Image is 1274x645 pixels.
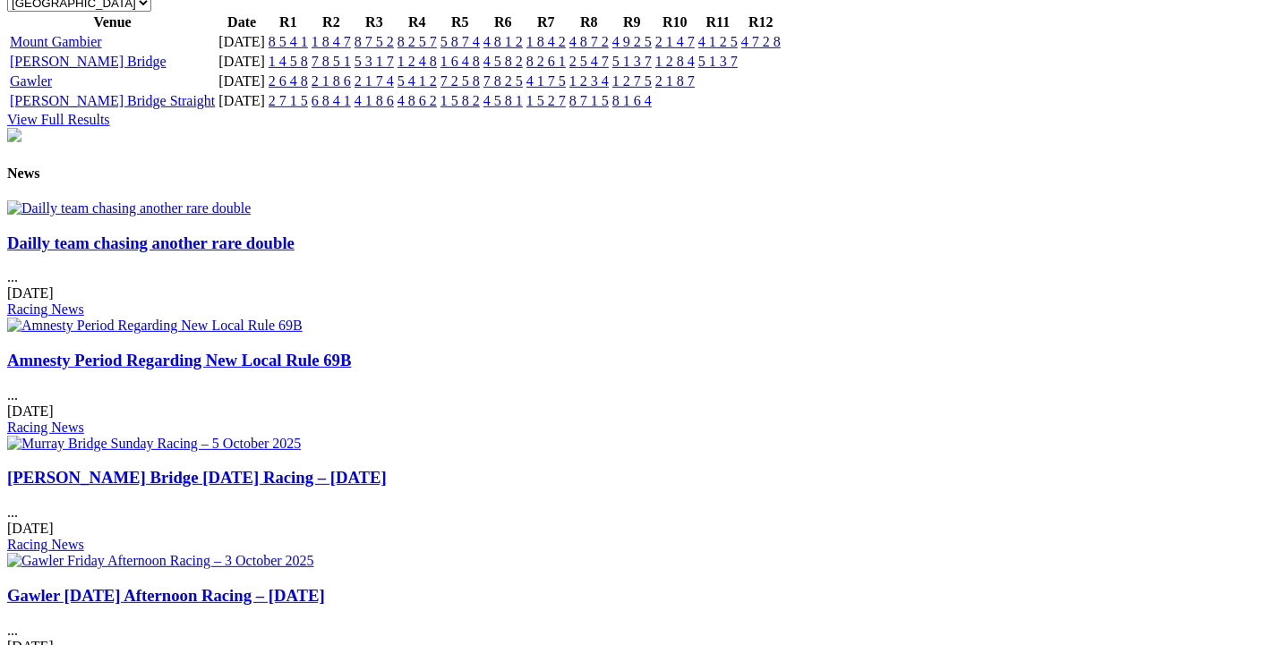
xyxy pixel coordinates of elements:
a: 1 8 4 7 [312,34,351,49]
th: R5 [440,13,481,31]
a: 4 7 2 8 [741,34,781,49]
a: 2 7 1 5 [269,93,308,108]
a: 1 2 4 8 [398,54,437,69]
a: Dailly team chasing another rare double [7,233,295,252]
a: 5 4 1 2 [398,73,437,89]
a: 1 6 4 8 [440,54,480,69]
th: R2 [311,13,352,31]
td: [DATE] [218,33,266,51]
a: 8 2 5 7 [398,34,437,49]
img: Murray Bridge Sunday Racing – 5 October 2025 [7,436,301,452]
a: 8 7 5 2 [355,34,394,49]
a: View Full Results [7,112,110,127]
a: 1 4 5 8 [269,54,308,69]
a: 1 2 8 4 [655,54,695,69]
th: R4 [397,13,438,31]
a: 8 7 1 5 [569,93,609,108]
a: Racing News [7,537,84,552]
div: ... [7,351,1267,436]
th: Date [218,13,266,31]
a: [PERSON_NAME] Bridge [10,54,167,69]
a: 4 1 2 5 [698,34,738,49]
th: R8 [569,13,610,31]
a: 2 1 7 4 [355,73,394,89]
a: [PERSON_NAME] Bridge Straight [10,93,215,108]
span: [DATE] [7,285,54,301]
a: 4 1 8 6 [355,93,394,108]
th: R11 [697,13,739,31]
a: Gawler [10,73,52,89]
a: 1 5 8 2 [440,93,480,108]
span: [DATE] [7,521,54,536]
div: ... [7,468,1267,553]
img: Gawler Friday Afternoon Racing – 3 October 2025 [7,553,314,569]
span: [DATE] [7,403,54,419]
th: Venue [9,13,216,31]
a: 8 5 4 1 [269,34,308,49]
a: 4 8 1 2 [483,34,523,49]
a: 1 2 3 4 [569,73,609,89]
a: 7 8 2 5 [483,73,523,89]
th: R12 [740,13,782,31]
img: Amnesty Period Regarding New Local Rule 69B [7,318,303,334]
th: R9 [611,13,653,31]
a: 4 8 6 2 [398,93,437,108]
a: 1 5 2 7 [526,93,566,108]
a: 8 2 6 1 [526,54,566,69]
a: 4 5 8 2 [483,54,523,69]
a: 1 8 4 2 [526,34,566,49]
a: 5 3 1 7 [355,54,394,69]
a: 1 2 7 5 [612,73,652,89]
h4: News [7,165,1267,182]
a: 4 9 2 5 [612,34,652,49]
td: [DATE] [218,92,266,110]
a: Racing News [7,301,84,317]
th: R7 [526,13,567,31]
a: 2 1 8 6 [312,73,351,89]
a: 2 1 4 7 [655,34,695,49]
a: 7 8 5 1 [312,54,351,69]
a: 7 2 5 8 [440,73,480,89]
a: 2 1 8 7 [655,73,695,89]
a: 5 1 3 7 [698,54,738,69]
div: ... [7,233,1267,318]
a: 8 1 6 4 [612,93,652,108]
a: 4 8 7 2 [569,34,609,49]
a: Amnesty Period Regarding New Local Rule 69B [7,351,351,369]
a: Mount Gambier [10,34,102,49]
th: R10 [654,13,696,31]
td: [DATE] [218,53,266,71]
th: R6 [483,13,524,31]
a: 4 1 7 5 [526,73,566,89]
a: Gawler [DATE] Afternoon Racing – [DATE] [7,586,325,605]
a: Racing News [7,420,84,435]
a: 2 6 4 8 [269,73,308,89]
th: R1 [268,13,309,31]
th: R3 [354,13,395,31]
img: Dailly team chasing another rare double [7,200,251,216]
td: [DATE] [218,72,266,90]
a: 5 1 3 7 [612,54,652,69]
a: 6 8 4 1 [312,93,351,108]
a: [PERSON_NAME] Bridge [DATE] Racing – [DATE] [7,468,387,487]
a: 4 5 8 1 [483,93,523,108]
a: 2 5 4 7 [569,54,609,69]
a: 5 8 7 4 [440,34,480,49]
img: chasers_homepage.jpg [7,128,21,142]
